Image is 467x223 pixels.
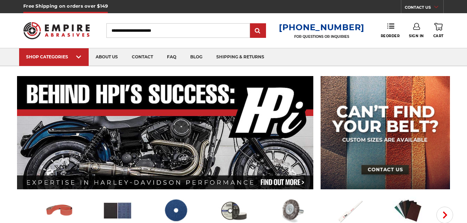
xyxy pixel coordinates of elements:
img: promo banner for custom belts. [321,76,450,189]
span: Cart [433,34,444,38]
a: shipping & returns [209,48,271,66]
p: FOR QUESTIONS OR INQUIRIES [279,34,364,39]
a: Cart [433,23,444,38]
div: SHOP CATEGORIES [26,54,82,59]
a: faq [160,48,183,66]
a: CONTACT US [405,3,443,13]
a: contact [125,48,160,66]
img: Empire Abrasives [23,18,90,44]
a: blog [183,48,209,66]
a: about us [89,48,125,66]
span: Reorder [381,34,400,38]
input: Submit [251,24,265,38]
img: Banner for an interview featuring Horsepower Inc who makes Harley performance upgrades featured o... [17,76,314,189]
a: [PHONE_NUMBER] [279,22,364,32]
span: Sign In [409,34,424,38]
a: Reorder [381,23,400,38]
